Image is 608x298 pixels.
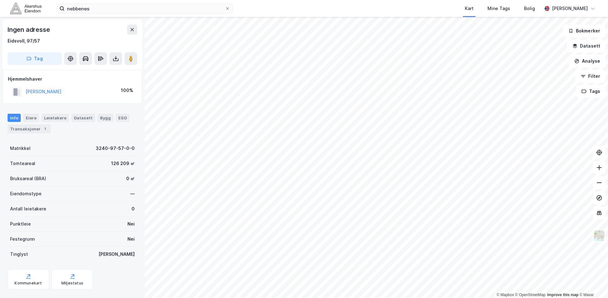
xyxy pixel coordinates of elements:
button: Tags [576,85,605,98]
div: Kart [465,5,474,12]
div: Nei [127,235,135,243]
button: Analyse [569,55,605,67]
div: Eiere [23,114,39,122]
div: Mine Tags [487,5,510,12]
div: Nei [127,220,135,228]
div: 100% [121,87,133,94]
div: Punktleie [10,220,31,228]
div: Bruksareal (BRA) [10,175,46,182]
div: 0 [132,205,135,213]
div: Leietakere [42,114,69,122]
img: Z [593,230,605,242]
button: Bokmerker [563,25,605,37]
div: Miljøstatus [61,281,83,286]
div: Kontrollprogram for chat [577,268,608,298]
div: Festegrunn [10,235,35,243]
input: Søk på adresse, matrikkel, gårdeiere, leietakere eller personer [65,4,225,13]
div: Bolig [524,5,535,12]
a: Improve this map [547,293,578,297]
button: Filter [575,70,605,83]
div: Datasett [71,114,95,122]
div: Kommunekart [14,281,42,286]
div: Antall leietakere [10,205,46,213]
div: 126 209 ㎡ [111,160,135,167]
div: Ingen adresse [8,25,51,35]
div: Transaksjoner [8,124,51,133]
div: 3240-97-57-0-0 [96,145,135,152]
a: Mapbox [497,293,514,297]
div: Bygg [98,114,113,122]
div: Info [8,114,21,122]
div: Hjemmelshaver [8,75,137,83]
div: Eidsvoll, 97/57 [8,37,40,45]
div: ESG [116,114,129,122]
div: Tinglyst [10,250,28,258]
div: 0 ㎡ [126,175,135,182]
button: Datasett [567,40,605,52]
a: OpenStreetMap [515,293,546,297]
div: [PERSON_NAME] [99,250,135,258]
div: Eiendomstype [10,190,42,198]
div: Matrikkel [10,145,31,152]
img: akershus-eiendom-logo.9091f326c980b4bce74ccdd9f866810c.svg [10,3,42,14]
div: Tomteareal [10,160,35,167]
button: Tag [8,52,62,65]
div: [PERSON_NAME] [552,5,588,12]
iframe: Chat Widget [577,268,608,298]
div: — [130,190,135,198]
div: 1 [42,126,48,132]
